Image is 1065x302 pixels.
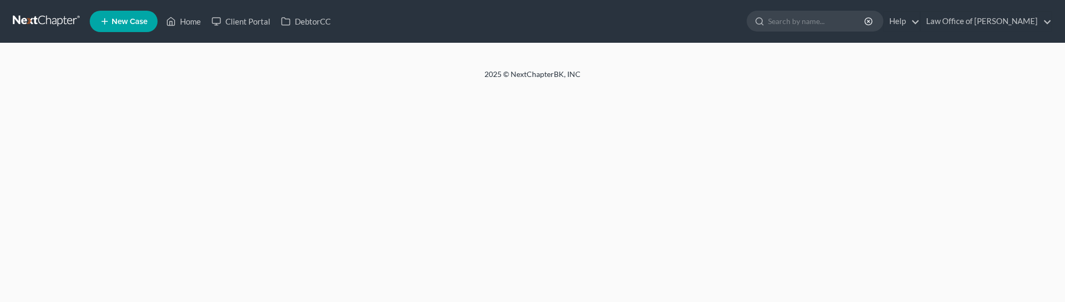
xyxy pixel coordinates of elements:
a: Law Office of [PERSON_NAME] [921,12,1052,31]
a: Help [884,12,920,31]
a: DebtorCC [276,12,336,31]
a: Client Portal [206,12,276,31]
div: 2025 © NextChapterBK, INC [228,69,837,88]
input: Search by name... [768,11,866,31]
span: New Case [112,18,147,26]
a: Home [161,12,206,31]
